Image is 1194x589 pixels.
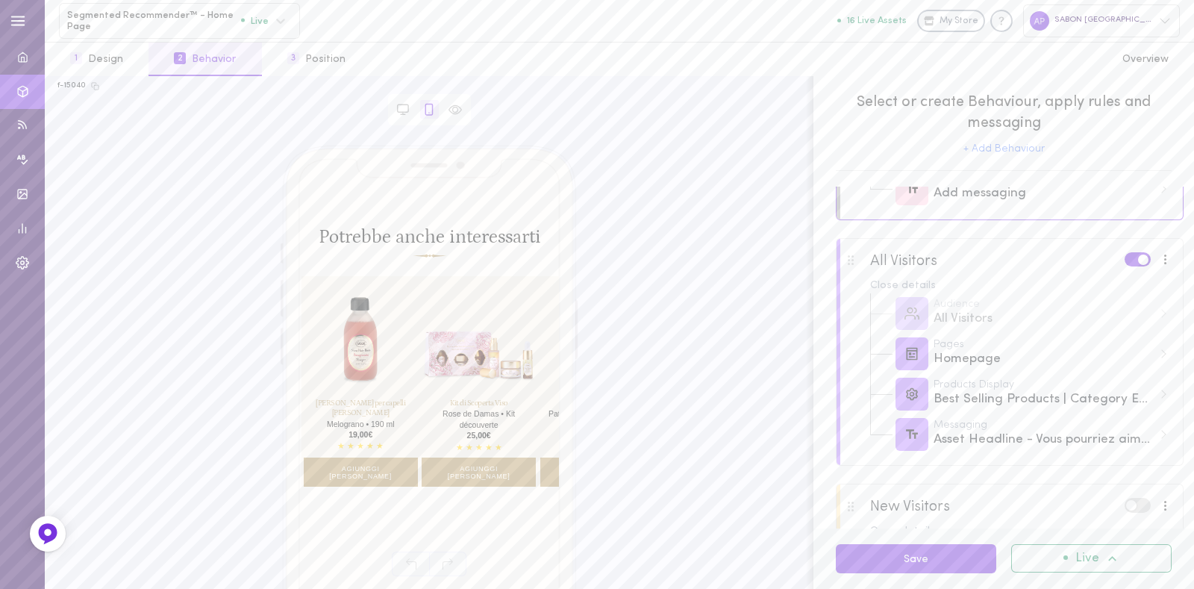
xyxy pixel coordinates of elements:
div: Knowledge center [990,10,1013,32]
span: agiunggi al carrello [422,458,536,487]
div: All Visitors [934,310,1153,328]
span: 25,00 [466,431,486,440]
div: New VisitorsOpen details [836,484,1184,551]
button: 16 Live Assets [837,16,907,25]
div: All Visitors [870,252,937,270]
div: Add messaging [934,174,1169,203]
button: Save [836,544,996,573]
div: Audience [934,299,1153,310]
span: Segmented Recommender™ - Home Page [67,10,241,33]
span: My Store [940,15,978,28]
span: 3 [287,52,299,64]
span: 19,00 [348,429,368,438]
h4: Rose de Damas • Kit découverte [425,408,531,430]
h3: [PERSON_NAME] per capelli [PERSON_NAME] [307,399,413,419]
div: Pages [934,340,1153,350]
h3: Kit di Scoperta Viso [425,399,531,408]
span: Undo [392,552,429,576]
div: Open details [870,526,1172,537]
div: agiunggi al carrello [540,276,654,487]
div: agiunggi al carrello [422,276,536,487]
div: Homepage [934,350,1153,369]
span: agiunggi al carrello [303,458,417,487]
span: € [486,431,490,440]
h4: Patchouli Lavender Vanilla • 245 ml [544,408,650,430]
div: New Visitors [870,498,950,516]
div: Best Selling Products | Category Equal to Calendrier de l'Avent (607683379534), Calendrier de l'A... [934,380,1169,409]
div: Add messaging [934,184,1153,203]
button: Overview [1097,43,1194,76]
span: Redo [429,552,466,576]
button: Live [1011,544,1172,573]
div: SABON [GEOGRAPHIC_DATA] [1023,4,1180,37]
div: All Visitors [934,299,1169,328]
div: Messaging [934,420,1153,431]
a: My Store [917,10,985,32]
h2: Potrebbe anche interessarti [319,228,541,258]
div: Asset Headline - Vous pourriez aimer [934,431,1153,449]
div: agiunggi al carrello [303,276,417,487]
span: 1 [70,52,82,64]
button: 2Behavior [149,43,261,76]
span: agiunggi al carrello [540,458,654,487]
span: 2 [174,52,186,64]
div: Homepage [934,340,1169,369]
h4: Melograno • 190 ml [307,418,413,429]
span: Live [241,16,269,25]
button: + Add Behaviour [963,144,1045,155]
a: 16 Live Assets [837,16,917,26]
div: Products Display [934,380,1153,390]
h3: Aroma per Ambiente [544,399,650,408]
span: Select or create Behaviour, apply rules and messaging [836,92,1172,134]
span: € [368,429,372,438]
div: Best Selling Products | Category Equal to Calendrier de l'Avent (607683379534), Calendrier de l'A... [934,390,1153,409]
div: Close details [870,281,1172,291]
div: All VisitorsClose detailsAudienceAll VisitorsPagesHomepageProducts DisplayBest Selling Products |... [836,238,1184,467]
button: 3Position [262,43,371,76]
div: Asset Headline - Vous pourriez aimer [934,420,1169,449]
button: 1Design [45,43,149,76]
img: Feedback Button [37,523,59,545]
div: f-15040 [57,81,86,91]
span: Live [1075,552,1099,565]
